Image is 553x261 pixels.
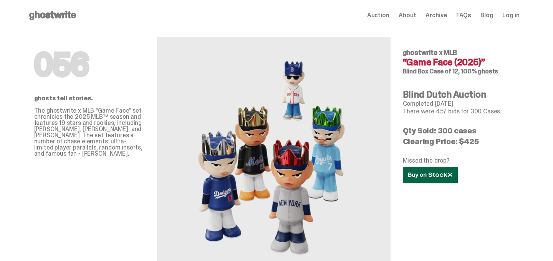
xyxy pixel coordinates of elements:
a: Log in [502,12,519,18]
span: Blind Box [403,67,429,75]
a: Blog [480,12,493,18]
p: ghosts tell stories. [34,95,145,101]
a: Auction [367,12,389,18]
span: ghostwrite x MLB [403,48,457,57]
h4: “Game Face (2025)” [403,58,513,67]
span: Case of 12, 100% ghosts [429,67,498,75]
h4: Blind Dutch Auction [403,90,513,99]
p: Missed the drop? [403,158,513,164]
p: Qty Sold: 300 cases [403,127,513,135]
a: Archive [426,12,447,18]
h1: 056 [34,49,145,80]
p: There were 457 bids for 300 Cases. [403,108,513,115]
p: Clearing Price: $425 [403,138,513,145]
p: The ghostwrite x MLB "Game Face" set chronicles the 2025 MLB™ season and features 19 stars and ro... [34,108,145,157]
a: FAQs [456,12,471,18]
a: About [399,12,416,18]
p: Completed [DATE] [403,101,513,107]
